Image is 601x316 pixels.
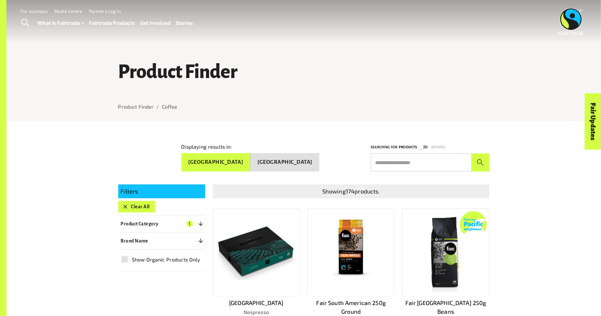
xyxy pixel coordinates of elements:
[118,235,205,247] button: Brand Name
[399,144,417,150] p: Products
[121,237,149,245] p: Brand Name
[54,8,82,14] a: Media Centre
[181,153,251,172] button: [GEOGRAPHIC_DATA]
[118,103,490,111] nav: breadcrumb
[431,144,446,150] p: Brands
[118,62,490,82] h1: Product Finder
[121,187,203,196] p: Filters
[132,256,200,263] span: Show Organic Products Only
[37,18,84,28] a: What is Fairtrade
[187,221,193,227] span: 1
[250,153,319,172] button: [GEOGRAPHIC_DATA]
[17,15,33,31] a: Toggle Search
[181,143,232,151] p: Displaying results in:
[89,8,121,14] a: Partners Log In
[118,218,205,230] button: Product Category
[21,8,48,14] a: For business
[176,18,193,28] a: Stories
[402,299,489,316] p: Fair [GEOGRAPHIC_DATA] 250g Beans
[371,144,398,150] p: Searching for
[140,18,171,28] a: Get Involved
[162,104,178,110] a: Coffee
[216,187,487,196] p: Showing 174 products.
[213,299,300,307] p: [GEOGRAPHIC_DATA]
[118,201,155,212] button: Clear All
[89,18,135,28] a: Fairtrade Products
[307,299,394,316] p: Fair South American 250g Ground
[118,104,154,110] a: Product Finder
[121,220,159,228] p: Product Category
[559,8,584,35] img: Fairtrade Australia New Zealand logo
[213,308,300,316] p: Nespresso
[157,103,159,111] li: /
